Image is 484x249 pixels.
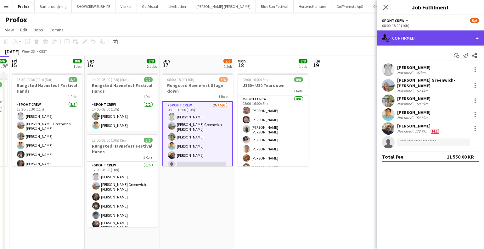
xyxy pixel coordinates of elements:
[294,0,331,13] button: Horsens Komune
[144,94,153,99] span: 1 Role
[12,58,17,64] span: Fri
[238,83,308,88] h3: U160+ U80 Teardown
[17,77,53,82] span: 13:30-00:30 (11h) (Sat)
[377,3,484,11] h3: Job Fulfilment
[382,154,403,160] div: Total fee
[382,18,409,23] button: Spoht Crew
[256,0,294,13] button: Blue Sun Festival
[397,70,414,75] div: Not rated
[167,77,195,82] span: 08:00-18:00 (10h)
[162,58,170,64] span: Sun
[86,62,94,69] span: 16
[219,77,228,82] span: 5/6
[137,0,163,13] button: Get Visual
[397,96,431,101] div: [PERSON_NAME]
[397,110,431,115] div: [PERSON_NAME]
[299,64,307,69] div: 1 Job
[92,138,129,143] span: 17:00-03:00 (10h) (Sun)
[47,26,66,34] a: Comms
[431,129,439,134] span: Fee
[299,59,307,63] span: 8/8
[144,77,153,82] span: 2/2
[147,59,155,63] span: 8/8
[294,89,303,93] span: 1 Role
[368,0,407,13] button: Grenå Pavillionen
[92,77,129,82] span: 14:00-03:00 (13h) (Sun)
[49,27,64,33] span: Comms
[20,27,27,33] span: Edit
[34,27,43,33] span: Jobs
[87,162,158,232] app-card-role: Spoht Crew6/617:00-03:00 (10h)[PERSON_NAME][PERSON_NAME] Greenwich-[PERSON_NAME][PERSON_NAME][PER...
[161,62,170,69] span: 17
[162,101,233,171] app-card-role: Spoht Crew2A5/608:00-18:00 (10h)[PERSON_NAME][PERSON_NAME] Greenwich-[PERSON_NAME][PERSON_NAME][P...
[331,0,368,13] button: GolfPromote ApS
[414,70,427,75] div: 147km
[87,143,158,154] h3: Rungsted Havnefest Festival Hands
[18,26,30,34] a: Edit
[21,49,37,54] span: Week 33
[12,101,82,190] app-card-role: Spoht Crew8/813:30-00:30 (11h)[PERSON_NAME][PERSON_NAME] Greenwich-[PERSON_NAME][PERSON_NAME][PER...
[382,18,404,23] span: Spoht Crew
[115,0,137,13] button: Værket
[87,101,158,132] app-card-role: Spoht Crew2/214:00-03:00 (13h)[PERSON_NAME][PERSON_NAME]
[73,59,82,63] span: 8/8
[5,15,27,24] h1: Profox
[312,62,320,69] span: 19
[12,83,82,94] h3: Rungsted Havnefest Festival Hands
[224,64,232,69] div: 1 Job
[73,64,82,69] div: 1 Job
[397,101,414,106] div: Not rated
[35,0,72,13] button: Bambi udlejning
[72,0,115,13] button: SHOWCREW SUBHIRE
[294,77,303,82] span: 8/8
[162,73,233,166] app-job-card: 08:00-18:00 (10h)5/6Rungsted Havnefest Stage down1 RoleSpoht Crew2A5/608:00-18:00 (10h)[PERSON_NA...
[430,129,440,134] div: Crew has different fees then in role
[144,155,153,160] span: 1 Role
[87,134,158,227] app-job-card: 17:00-03:00 (10h) (Sun)6/6Rungsted Havnefest Festival Hands1 RoleSpoht Crew6/617:00-03:00 (10h)[P...
[13,0,35,13] button: Profox
[3,26,16,34] a: View
[414,101,430,106] div: 169.8km
[69,77,77,82] span: 8/8
[397,89,414,93] div: Not rated
[238,58,246,64] span: Mon
[397,65,431,70] div: [PERSON_NAME]
[144,138,153,143] span: 6/6
[12,73,82,166] app-job-card: 13:30-00:30 (11h) (Sat)8/8Rungsted Havnefest Festival Hands1 RoleSpoht Crew8/813:30-00:30 (11h)[P...
[5,48,20,55] div: [DATE]
[313,58,320,64] span: Tue
[243,77,268,82] span: 08:00-16:00 (8h)
[68,94,77,99] span: 1 Role
[397,77,469,89] div: [PERSON_NAME] Greenwich-[PERSON_NAME]
[397,129,414,134] div: Not rated
[163,0,191,13] button: LiveNation
[238,73,308,166] app-job-card: 08:00-16:00 (8h)8/8U160+ U80 Teardown1 RoleSpoht Crew8/808:00-16:00 (8h)[PERSON_NAME][PERSON_NAME...
[414,115,430,120] div: 154.8km
[447,154,474,160] div: 11 550.00 KR
[219,94,228,99] span: 1 Role
[87,58,94,64] span: Sat
[382,23,479,28] div: 08:00-18:00 (10h)
[223,59,232,63] span: 5/6
[87,83,158,94] h3: Rungsted Havnefest Festival Hands
[414,129,430,134] div: 173.7km
[31,26,46,34] a: Jobs
[470,18,479,23] span: 5/6
[87,73,158,132] app-job-card: 14:00-03:00 (13h) (Sun)2/2Rungsted Havnefest Festival Hands1 RoleSpoht Crew2/214:00-03:00 (13h)[P...
[237,62,246,69] span: 18
[397,115,414,120] div: Not rated
[397,123,440,129] div: [PERSON_NAME]
[147,64,157,69] div: 2 Jobs
[162,83,233,94] h3: Rungsted Havnefest Stage down
[5,27,14,33] span: View
[238,95,308,182] app-card-role: Spoht Crew8/808:00-16:00 (8h)[PERSON_NAME][PERSON_NAME][PERSON_NAME] [PERSON_NAME][PERSON_NAME][P...
[414,89,430,93] div: 152.4km
[39,49,47,54] div: CEST
[191,0,256,13] button: [PERSON_NAME] [PERSON_NAME]
[11,62,17,69] span: 15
